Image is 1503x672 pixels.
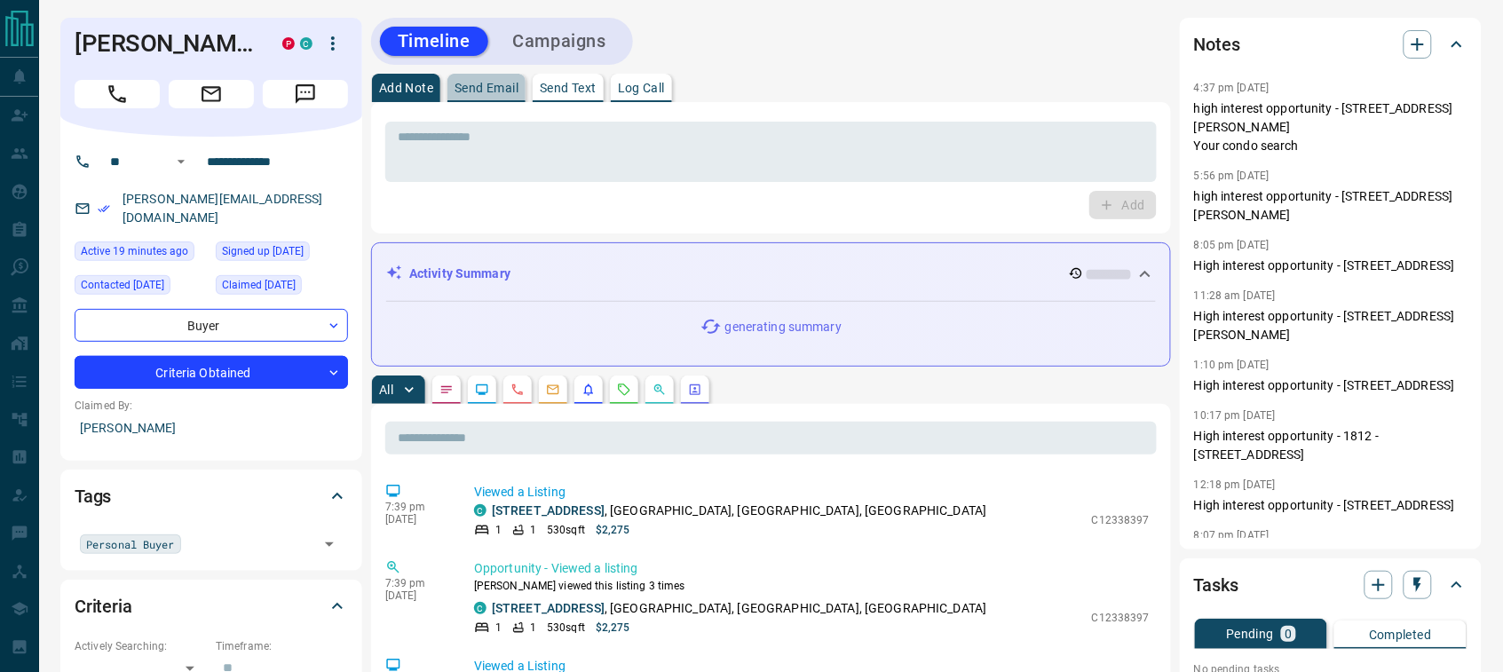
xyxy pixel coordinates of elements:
p: Log Call [618,82,665,94]
p: high interest opportunity - [STREET_ADDRESS][PERSON_NAME] [1194,187,1467,225]
p: Completed [1369,629,1432,641]
p: $2,275 [596,522,630,538]
div: condos.ca [474,602,486,614]
svg: Email Verified [98,202,110,215]
p: 5:56 pm [DATE] [1194,170,1270,182]
span: Active 19 minutes ago [81,242,188,260]
span: Personal Buyer [86,535,175,553]
button: Open [170,151,192,172]
p: 1 [495,620,502,636]
p: Activity Summary [409,265,510,283]
h2: Tags [75,482,111,510]
div: Criteria [75,585,348,628]
div: Mon Sep 15 2025 [75,241,207,266]
div: Mon Jan 11 2021 [216,275,348,300]
p: generating summary [725,318,842,336]
p: 10:17 pm [DATE] [1194,409,1276,422]
p: Opportunity - Viewed a listing [474,559,1150,578]
svg: Requests [617,383,631,397]
p: , [GEOGRAPHIC_DATA], [GEOGRAPHIC_DATA], [GEOGRAPHIC_DATA] [492,502,987,520]
div: Criteria Obtained [75,356,348,389]
p: 1 [530,620,536,636]
p: 7:39 pm [385,501,447,513]
p: High interest opportunity - [STREET_ADDRESS] [1194,376,1467,395]
div: Notes [1194,23,1467,66]
button: Open [317,532,342,557]
p: 1 [530,522,536,538]
span: Email [169,80,254,108]
p: Actively Searching: [75,638,207,654]
p: 1 [495,522,502,538]
p: Timeframe: [216,638,348,654]
p: Claimed By: [75,398,348,414]
p: High interest opportunity - [STREET_ADDRESS][PERSON_NAME] [1194,307,1467,344]
p: 4:37 pm [DATE] [1194,82,1270,94]
p: Send Email [455,82,518,94]
p: High interest opportunity - [STREET_ADDRESS] [1194,257,1467,275]
span: Signed up [DATE] [222,242,304,260]
a: [STREET_ADDRESS] [492,601,605,615]
button: Campaigns [495,27,624,56]
p: All [379,383,393,396]
span: Message [263,80,348,108]
span: Call [75,80,160,108]
p: 8:05 pm [DATE] [1194,239,1270,251]
div: Wed Aug 20 2025 [75,275,207,300]
button: Timeline [380,27,488,56]
p: 8:07 pm [DATE] [1194,529,1270,542]
div: condos.ca [300,37,312,50]
p: [PERSON_NAME] viewed this listing 3 times [474,578,1150,594]
div: Mon Jan 11 2021 [216,241,348,266]
p: C12338397 [1092,512,1150,528]
h2: Tasks [1194,571,1238,599]
div: property.ca [282,37,295,50]
p: High interest opportunity - [STREET_ADDRESS] [1194,496,1467,515]
span: Claimed [DATE] [222,276,296,294]
svg: Opportunities [653,383,667,397]
p: 530 sqft [547,522,585,538]
p: C12338397 [1092,610,1150,626]
h2: Notes [1194,30,1240,59]
svg: Lead Browsing Activity [475,383,489,397]
p: 7:39 pm [385,577,447,589]
p: Send Text [540,82,597,94]
h1: [PERSON_NAME] [75,29,256,58]
p: 1:10 pm [DATE] [1194,359,1270,371]
p: $2,275 [596,620,630,636]
svg: Agent Actions [688,383,702,397]
a: [STREET_ADDRESS] [492,503,605,518]
p: high interest opportunity - [STREET_ADDRESS][PERSON_NAME] Your condo search [1194,99,1467,155]
p: [DATE] [385,513,447,526]
svg: Notes [439,383,454,397]
svg: Listing Alerts [581,383,596,397]
div: Tags [75,475,348,518]
svg: Emails [546,383,560,397]
p: , [GEOGRAPHIC_DATA], [GEOGRAPHIC_DATA], [GEOGRAPHIC_DATA] [492,599,987,618]
p: 0 [1285,628,1292,640]
p: [PERSON_NAME] [75,414,348,443]
p: [DATE] [385,589,447,602]
p: High interest opportunity - 1812 - [STREET_ADDRESS] [1194,427,1467,464]
div: condos.ca [474,504,486,517]
p: Add Note [379,82,433,94]
div: Tasks [1194,564,1467,606]
div: Activity Summary [386,257,1156,290]
h2: Criteria [75,592,132,621]
p: 530 sqft [547,620,585,636]
p: Viewed a Listing [474,483,1150,502]
p: 12:18 pm [DATE] [1194,478,1276,491]
a: [PERSON_NAME][EMAIL_ADDRESS][DOMAIN_NAME] [123,192,323,225]
svg: Calls [510,383,525,397]
div: Buyer [75,309,348,342]
p: 11:28 am [DATE] [1194,289,1276,302]
span: Contacted [DATE] [81,276,164,294]
p: Pending [1226,628,1274,640]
